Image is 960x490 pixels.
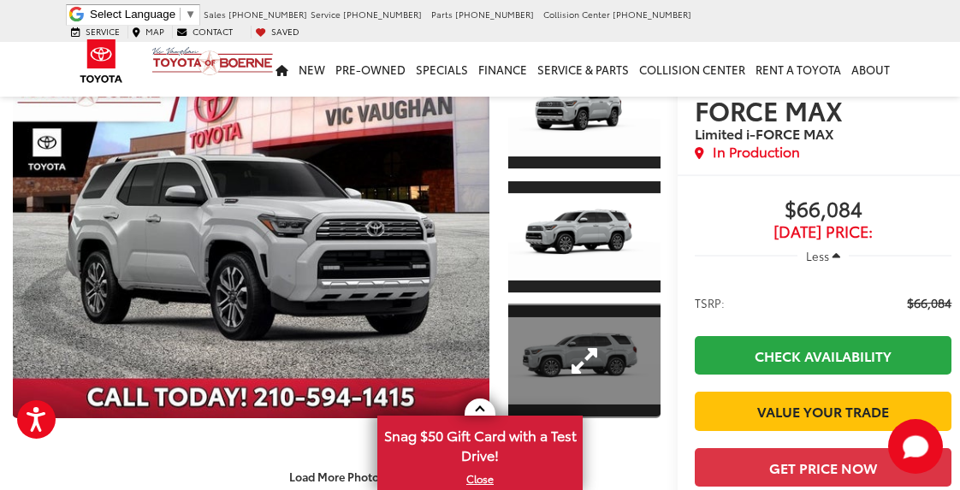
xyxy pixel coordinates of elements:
a: Specials [411,42,473,97]
button: Toggle Chat Window [888,419,943,474]
span: TSRP: [695,294,725,311]
svg: Start Chat [888,419,943,474]
a: Expand Photo 0 [13,56,489,418]
span: Map [145,25,164,38]
span: Service [311,8,341,21]
a: Map [127,26,169,38]
img: 2025 Toyota 4Runner i-FORCE MAX Limited i-FORCE MAX [507,69,662,156]
a: Value Your Trade [695,392,951,430]
span: Snag $50 Gift Card with a Test Drive! [379,417,581,469]
span: $66,084 [695,198,951,223]
a: Home [270,42,293,97]
span: Saved [271,25,299,38]
span: Collision Center [543,8,610,21]
span: $66,084 [907,294,951,311]
span: ▼ [185,8,196,21]
span: Sales [204,8,226,21]
span: Service [86,25,120,38]
span: [DATE] Price: [695,223,951,240]
a: Service [67,26,124,38]
span: Contact [193,25,233,38]
a: Service & Parts: Opens in a new tab [532,42,634,97]
img: Toyota [69,33,133,89]
a: Check Availability [695,336,951,375]
img: 2025 Toyota 4Runner i-FORCE MAX Limited i-FORCE MAX [507,193,662,280]
a: About [846,42,895,97]
span: ​ [180,8,181,21]
a: Expand Photo 2 [508,180,661,294]
img: 2025 Toyota 4Runner i-FORCE MAX Limited i-FORCE MAX [8,55,494,419]
a: Expand Photo 1 [508,56,661,170]
span: In Production [713,142,800,162]
a: My Saved Vehicles [251,26,304,38]
button: Less [797,240,849,271]
a: Contact [172,26,237,38]
span: [PHONE_NUMBER] [613,8,691,21]
a: Rent a Toyota [750,42,846,97]
button: Get Price Now [695,448,951,487]
a: Select Language​ [90,8,196,21]
span: Limited i-FORCE MAX [695,123,834,143]
a: Expand Photo 3 [508,304,661,418]
a: Pre-Owned [330,42,411,97]
span: [PHONE_NUMBER] [455,8,534,21]
span: Less [806,248,829,263]
span: [PHONE_NUMBER] [343,8,422,21]
a: Finance [473,42,532,97]
span: [PHONE_NUMBER] [228,8,307,21]
a: New [293,42,330,97]
a: Collision Center [634,42,750,97]
img: Vic Vaughan Toyota of Boerne [151,46,274,76]
span: Parts [431,8,453,21]
span: Select Language [90,8,175,21]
